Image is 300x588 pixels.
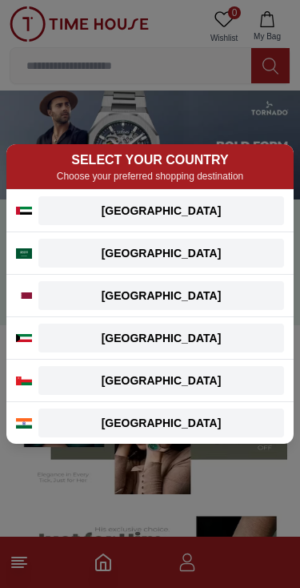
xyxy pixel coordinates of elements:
button: [GEOGRAPHIC_DATA] [38,366,284,395]
p: Choose your preferred shopping destination [16,170,284,183]
img: Oman flag [16,377,32,385]
img: India flag [16,418,32,429]
div: [GEOGRAPHIC_DATA] [48,415,274,431]
button: [GEOGRAPHIC_DATA] [38,281,284,310]
div: [GEOGRAPHIC_DATA] [48,245,274,261]
div: [GEOGRAPHIC_DATA] [48,203,274,219]
button: [GEOGRAPHIC_DATA] [38,324,284,352]
img: Qatar flag [16,292,32,299]
img: Kuwait flag [16,334,32,342]
img: Saudi Arabia flag [16,248,32,259]
h2: SELECT YOUR COUNTRY [16,151,284,170]
button: [GEOGRAPHIC_DATA] [38,409,284,437]
button: [GEOGRAPHIC_DATA] [38,196,284,225]
div: [GEOGRAPHIC_DATA] [48,373,274,389]
div: [GEOGRAPHIC_DATA] [48,288,274,304]
img: UAE flag [16,207,32,215]
button: [GEOGRAPHIC_DATA] [38,239,284,268]
div: [GEOGRAPHIC_DATA] [48,330,274,346]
